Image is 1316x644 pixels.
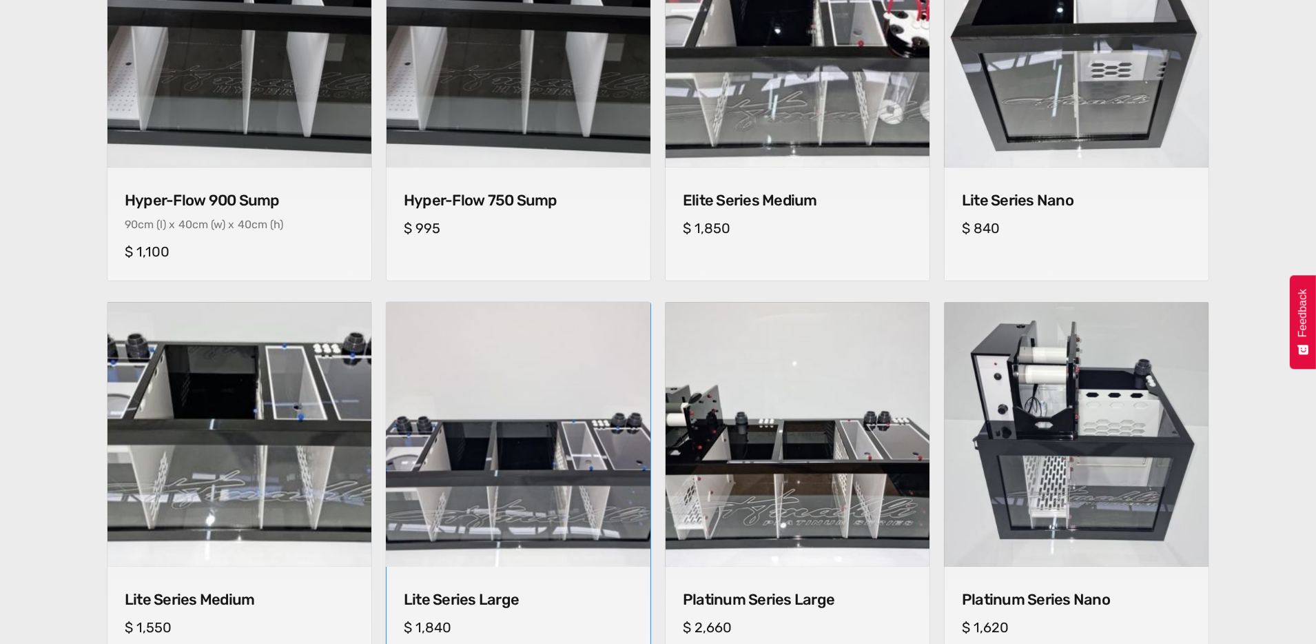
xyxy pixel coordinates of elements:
img: Platinum Series Nano [945,303,1209,567]
h5: $ 1,850 [683,220,912,237]
h5: $ 840 [962,220,1191,237]
h5: $ 1,840 [404,619,633,636]
div: 90 [125,218,138,231]
h4: Lite Series Nano [962,192,1191,210]
h5: $ 1,550 [125,619,354,636]
h4: Hyper-Flow 900 Sump [125,192,354,210]
button: Feedback - Show survey [1290,275,1316,369]
h4: Platinum Series Large [683,591,912,609]
h5: $ 2,660 [683,619,912,636]
div: cm (h) [251,218,283,231]
img: Lite Series Large [380,296,657,574]
img: Platinum Series Large [666,303,929,567]
div: 40 [238,218,251,231]
h4: Lite Series Large [404,591,633,609]
h4: Hyper-Flow 750 Sump [404,192,633,210]
div: 40 [178,218,192,231]
h4: Lite Series Medium [125,591,354,609]
div: cm (w) x [192,218,234,231]
span: Feedback [1297,289,1309,337]
h5: $ 1,620 [962,619,1191,636]
h5: $ 995 [404,220,633,237]
img: Lite Series Medium [107,303,371,567]
h4: Platinum Series Nano [962,591,1191,609]
h4: Elite Series Medium [683,192,912,210]
h5: $ 1,100 [125,243,354,260]
div: cm (l) x [138,218,175,231]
